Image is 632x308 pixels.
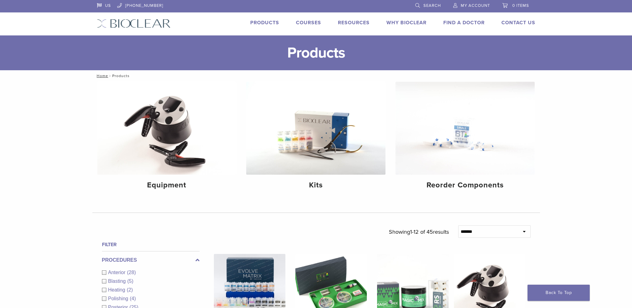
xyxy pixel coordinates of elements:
[97,82,237,175] img: Equipment
[97,19,171,28] img: Bioclear
[338,20,370,26] a: Resources
[127,270,136,275] span: (28)
[512,3,529,8] span: 0 items
[246,82,385,195] a: Kits
[102,256,200,264] label: Procedures
[108,296,130,301] span: Polishing
[400,180,530,191] h4: Reorder Components
[108,270,127,275] span: Anterior
[395,82,535,175] img: Reorder Components
[443,20,485,26] a: Find A Doctor
[102,241,200,248] h4: Filter
[423,3,441,8] span: Search
[108,287,127,292] span: Heating
[528,285,590,301] a: Back To Top
[251,180,381,191] h4: Kits
[108,74,112,77] span: /
[461,3,490,8] span: My Account
[395,82,535,195] a: Reorder Components
[92,70,540,81] nav: Products
[95,74,108,78] a: Home
[296,20,321,26] a: Courses
[389,225,449,238] p: Showing results
[130,296,136,301] span: (4)
[97,82,237,195] a: Equipment
[246,82,385,175] img: Kits
[127,287,133,292] span: (2)
[386,20,427,26] a: Why Bioclear
[410,228,433,235] span: 1-12 of 45
[108,278,127,284] span: Blasting
[102,180,232,191] h4: Equipment
[127,278,133,284] span: (5)
[501,20,535,26] a: Contact Us
[250,20,279,26] a: Products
